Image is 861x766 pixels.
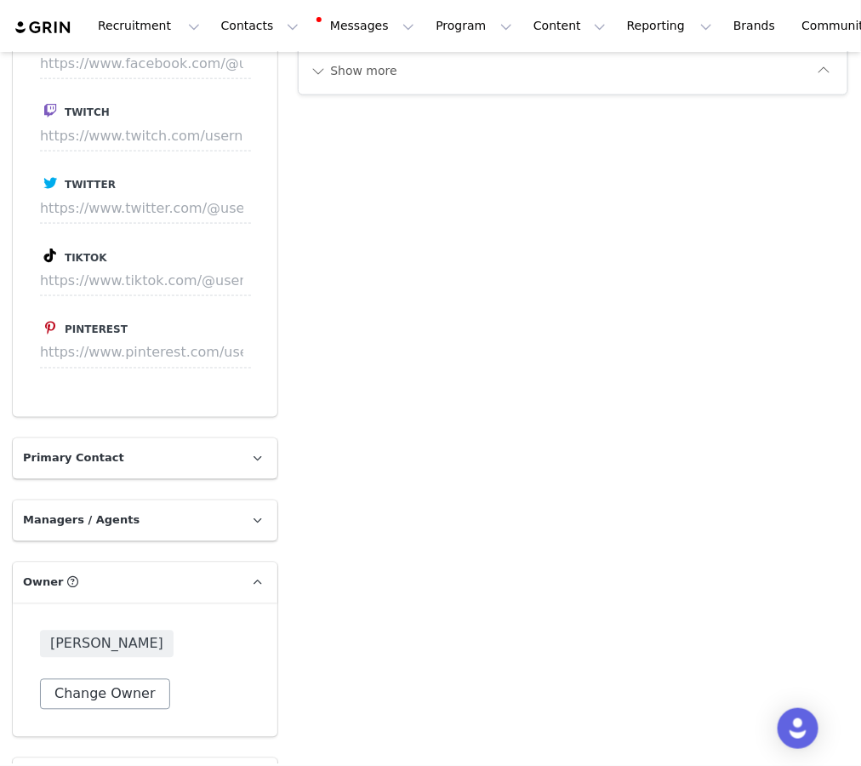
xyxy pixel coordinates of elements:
[40,49,251,79] input: https://www.facebook.com/@username
[425,7,522,45] button: Program
[211,7,309,45] button: Contacts
[23,450,124,467] span: Primary Contact
[309,57,398,84] button: Show more
[40,266,251,296] input: https://www.tiktok.com/@username
[88,7,210,45] button: Recruitment
[310,7,425,45] button: Messages
[23,512,140,529] span: Managers / Agents
[23,574,64,592] span: Owner
[40,121,251,151] input: https://www.twitch.com/username
[65,179,116,191] span: Twitter
[40,679,170,710] button: Change Owner
[40,193,251,224] input: https://www.twitter.com/@username
[65,323,128,335] span: Pinterest
[40,631,174,658] span: [PERSON_NAME]
[723,7,790,45] a: Brands
[778,708,818,749] div: Open Intercom Messenger
[523,7,616,45] button: Content
[65,252,107,264] span: Tiktok
[14,20,73,36] img: grin logo
[617,7,722,45] button: Reporting
[65,106,110,118] span: Twitch
[14,14,491,32] body: Rich Text Area. Press ALT-0 for help.
[40,338,251,369] input: https://www.pinterest.com/username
